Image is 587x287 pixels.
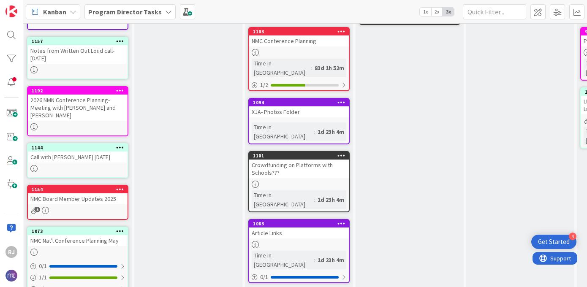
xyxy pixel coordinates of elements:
[32,88,128,94] div: 1192
[18,1,38,11] span: Support
[28,227,128,246] div: 1073NMC Nat'l Conference Planning May
[28,45,128,64] div: Notes from Written Out Loud call- [DATE]
[32,38,128,44] div: 1157
[253,29,349,35] div: 1103
[252,122,314,141] div: Time in [GEOGRAPHIC_DATA]
[28,193,128,204] div: NMC Board Member Updates 2025
[5,5,17,17] img: Visit kanbanzone.com
[443,8,454,16] span: 3x
[315,255,346,265] div: 1d 23h 4m
[260,273,268,282] span: 0 / 1
[249,152,349,160] div: 1101
[249,106,349,117] div: XJA- Photos Folder
[314,195,315,204] span: :
[28,272,128,283] div: 1/1
[314,255,315,265] span: :
[28,38,128,64] div: 1157Notes from Written Out Loud call- [DATE]
[260,81,268,89] span: 1 / 2
[463,4,526,19] input: Quick Filter...
[249,220,349,238] div: 1083Article Links
[249,99,349,117] div: 1094XJA- Photos Folder
[569,233,576,240] div: 4
[315,195,346,204] div: 1d 23h 4m
[420,8,431,16] span: 1x
[28,144,128,162] div: 1144Call with [PERSON_NAME] [DATE]
[27,86,128,136] a: 11922026 NMN Conference Planning- Meeting with [PERSON_NAME] and [PERSON_NAME]
[28,144,128,152] div: 1144
[28,227,128,235] div: 1073
[249,28,349,46] div: 1103NMC Conference Planning
[311,63,313,73] span: :
[249,28,349,35] div: 1103
[248,151,350,212] a: 1101Crowdfunding on Platforms with Schools???Time in [GEOGRAPHIC_DATA]:1d 23h 4m
[249,80,349,90] div: 1/2
[249,272,349,282] div: 0/1
[248,27,350,91] a: 1103NMC Conference PlanningTime in [GEOGRAPHIC_DATA]:83d 1h 52m1/2
[531,235,576,249] div: Open Get Started checklist, remaining modules: 4
[249,152,349,178] div: 1101Crowdfunding on Platforms with Schools???
[252,59,311,77] div: Time in [GEOGRAPHIC_DATA]
[313,63,346,73] div: 83d 1h 52m
[249,160,349,178] div: Crowdfunding on Platforms with Schools???
[248,98,350,144] a: 1094XJA- Photos FolderTime in [GEOGRAPHIC_DATA]:1d 23h 4m
[5,270,17,282] img: avatar
[28,87,128,95] div: 1192
[88,8,162,16] b: Program Director Tasks
[249,35,349,46] div: NMC Conference Planning
[252,190,314,209] div: Time in [GEOGRAPHIC_DATA]
[28,186,128,193] div: 1154
[35,207,40,212] span: 5
[252,251,314,269] div: Time in [GEOGRAPHIC_DATA]
[27,185,128,220] a: 1154NMC Board Member Updates 2025
[28,235,128,246] div: NMC Nat'l Conference Planning May
[28,186,128,204] div: 1154NMC Board Member Updates 2025
[28,261,128,271] div: 0/1
[32,145,128,151] div: 1144
[32,228,128,234] div: 1073
[315,127,346,136] div: 1d 23h 4m
[249,227,349,238] div: Article Links
[5,246,17,258] div: RJ
[28,87,128,121] div: 11922026 NMN Conference Planning- Meeting with [PERSON_NAME] and [PERSON_NAME]
[28,38,128,45] div: 1157
[314,127,315,136] span: :
[28,95,128,121] div: 2026 NMN Conference Planning- Meeting with [PERSON_NAME] and [PERSON_NAME]
[27,37,128,79] a: 1157Notes from Written Out Loud call- [DATE]
[249,99,349,106] div: 1094
[39,262,47,271] span: 0 / 1
[39,273,47,282] span: 1 / 1
[253,221,349,227] div: 1083
[253,100,349,106] div: 1094
[43,7,66,17] span: Kanban
[248,219,350,283] a: 1083Article LinksTime in [GEOGRAPHIC_DATA]:1d 23h 4m0/1
[32,187,128,192] div: 1154
[27,143,128,178] a: 1144Call with [PERSON_NAME] [DATE]
[538,238,570,246] div: Get Started
[253,153,349,159] div: 1101
[431,8,443,16] span: 2x
[249,220,349,227] div: 1083
[28,152,128,162] div: Call with [PERSON_NAME] [DATE]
